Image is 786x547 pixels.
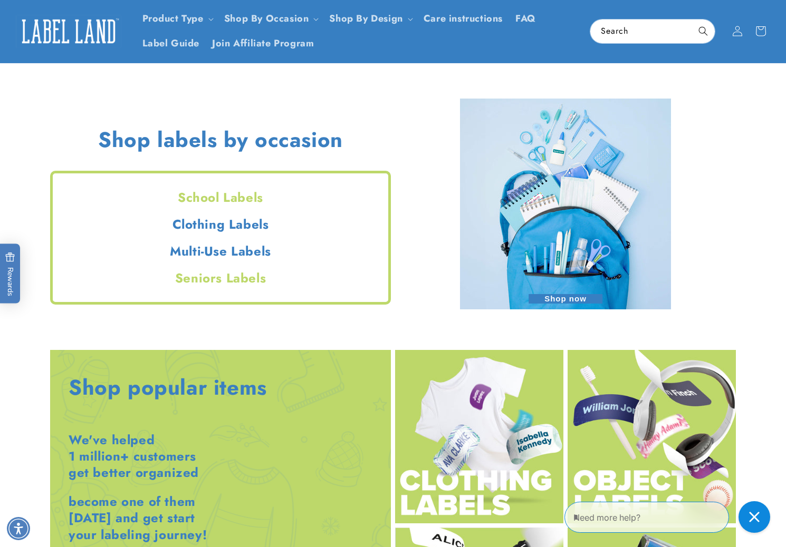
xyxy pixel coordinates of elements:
[212,37,314,50] span: Join Affiliate Program
[460,99,671,309] img: School labels collection
[69,431,199,482] strong: We've helped 1 million+ customers get better organized
[53,216,388,232] h2: Clothing Labels
[564,497,775,536] iframe: Gorgias Floating Chat
[692,19,715,43] button: Search
[16,15,121,47] img: Label Land
[206,31,320,56] a: Join Affiliate Program
[417,6,509,31] a: Care instructions
[395,350,563,523] img: Clothing label options
[98,126,343,153] h2: Shop labels by occasion
[136,6,218,31] summary: Product Type
[529,294,602,304] span: Shop now
[7,517,30,540] div: Accessibility Menu
[53,189,388,206] h2: School Labels
[69,374,267,401] h2: Shop popular items
[53,270,388,286] h2: Seniors Labels
[323,6,417,31] summary: Shop By Design
[53,243,388,259] h2: Multi-Use Labels
[424,13,503,25] span: Care instructions
[224,13,309,25] span: Shop By Occasion
[218,6,323,31] summary: Shop By Occasion
[142,12,204,25] a: Product Type
[460,99,671,315] a: Shop now
[568,350,736,523] img: Objects label options
[142,37,200,50] span: Label Guide
[5,252,15,296] span: Rewards
[515,13,536,25] span: FAQ
[329,12,402,25] a: Shop By Design
[12,11,126,52] a: Label Land
[136,31,206,56] a: Label Guide
[509,6,542,31] a: FAQ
